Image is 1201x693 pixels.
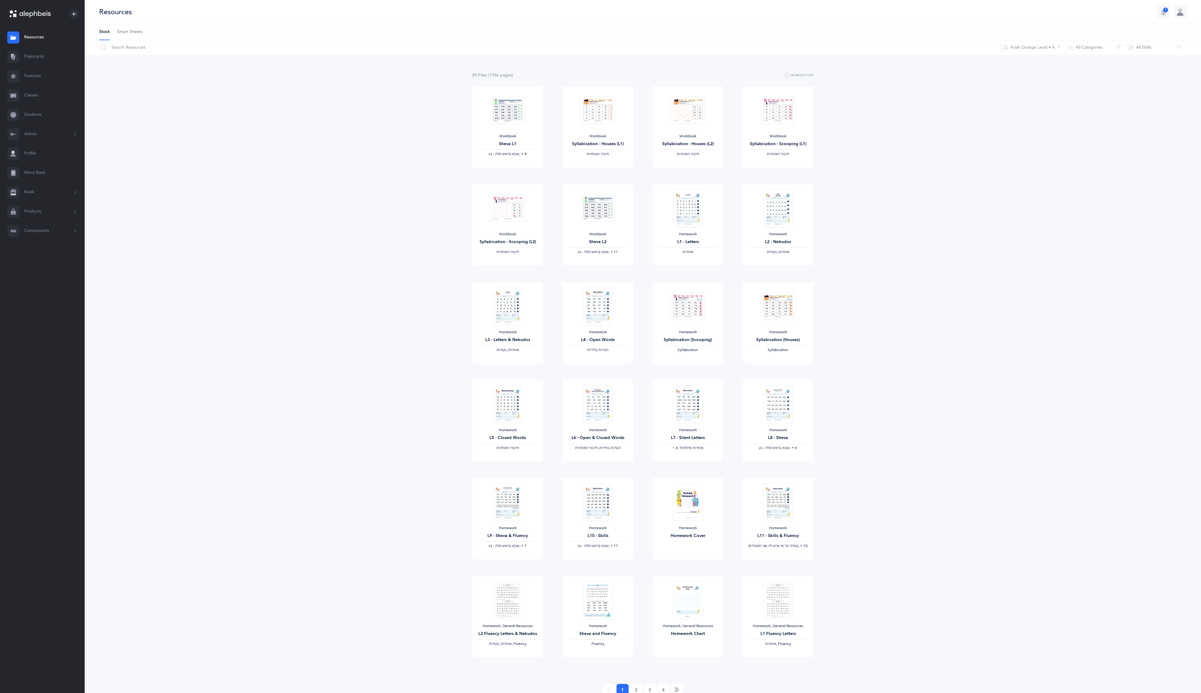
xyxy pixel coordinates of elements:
img: Homework_L8_Sheva_O-A_Orange_EN_thumbnail_1754036634.png [763,385,793,423]
div: Workbook [477,134,538,139]
img: Homework_L2_Nekudos_O_EN_thumbnail_1739258670.png [763,189,793,227]
span: s [510,73,512,78]
button: 7 [1157,6,1170,18]
span: ‫חיבור האותיות‬ [767,152,789,156]
span: (1936 page ) [488,73,513,78]
div: Syllabication - Scooping (L2) [477,239,538,245]
div: L7 - Silent Letters [657,435,718,441]
div: Homework [657,526,718,531]
div: L3 - Letters & Nekudos [477,337,538,343]
img: Homework_L5_ClosedWords_O_EN_thumbnail_1731219185.png [493,385,522,423]
div: Homework [747,428,809,433]
div: L2 - Nekudos [747,239,809,245]
div: L1 - Letters [657,239,718,245]
img: Sheva-Workbook-Orange-A-L1_EN_thumbnail_1757036998.png [490,96,525,124]
button: Remediation [785,72,813,79]
div: , Fluency [477,642,538,646]
div: Sheva L2 [567,239,628,245]
span: ‫אותיות, נקודות‬ [767,250,789,254]
img: Homework_L7_SilentLetters_O_EN_thumbnail_1731219355.png [673,385,703,423]
span: ‫שבא בראש מלה - נע‬ [578,544,609,548]
div: Homework [477,428,538,433]
div: L9 - Sheva & Fluency [477,533,538,539]
span: ‫אותיות אילמות: א, י‬ [673,446,703,450]
img: Homework_L6_OpenClosedWords_O_EN_thumbnail_1731219280.png [583,385,613,423]
img: Homework_L4_OpenWords_O_Orange_EN_thumbnail_1731219094.png [583,287,613,325]
div: Homework [747,330,809,335]
div: Workbook [567,232,628,237]
div: Homework [477,526,538,531]
span: ‫חיבור האותיות‬ [677,152,699,156]
div: Homework [747,232,809,237]
div: Homework, General Resources [477,624,538,629]
div: Homework [747,526,809,531]
div: ‪, + 8‬ [477,152,538,157]
div: ‪, + 10‬ [747,544,809,548]
div: Homework, General Resources [657,624,718,629]
div: Syllabication - Houses (L2) [657,141,718,147]
button: All Skills [1126,40,1186,55]
div: Sheva L1 [477,141,538,147]
img: Homework_L11_Skills%2BFlunecy-O-A-EN_Orange_EN_thumbnail_1741228442.png [763,483,793,521]
img: Homework_L9_Sheva%2BFluency_Tehillim_O_EN_thumbnail_1754039828.png [493,483,522,521]
div: Workbook [567,134,628,139]
img: Syllabication-Workbook-Level-2-Scooping-EN_thumbnail_1724263547.png [490,194,525,222]
div: Homework [657,232,718,237]
span: ‫שבא בראש מלה - נע‬ [489,152,519,156]
div: L11 - Skills & Fluency [747,533,809,539]
img: Syllabication-Workbook-Level-1-EN_Orange_Scooping_thumbnail_1741114890.png [761,96,796,124]
div: Syllabication - Scooping (L1) [747,141,809,147]
img: Syllabication-Workbook-Level-1-EN_Orange_Houses_thumbnail_1741114714.png [581,96,615,124]
img: Homework_L3_LettersNekudos_O_EN_thumbnail_1731218716.png [493,287,522,325]
div: Workbook [657,134,718,139]
div: Homework [657,428,718,433]
span: 85 File [472,73,487,78]
div: ‪, + 7‬ [477,544,538,548]
span: s [485,73,487,78]
div: , Fluency [747,642,809,646]
span: ‫שבא בראש מלה - נע‬ [759,446,790,450]
div: Homework Chart [657,631,718,637]
button: Kriah Orange Level • A [1001,40,1066,55]
div: Syllabication [747,348,809,353]
div: Syllabication (Scooping) [657,337,718,343]
div: ‪, + 17‬ [567,544,628,548]
div: 7 [1163,8,1168,12]
div: Homework [567,526,628,531]
input: Search Resources [99,40,1001,55]
div: Resources [99,7,132,17]
span: ‫שבא בראש מלה - נע‬ [578,250,609,254]
div: Syllabication [657,348,718,353]
div: Homework [567,330,628,335]
span: ‫חיבור האותיות‬ [496,446,519,450]
div: L6 - Open & Closed Words [567,435,628,441]
span: ‫הברות בודדות‬ [587,348,608,352]
img: Homework_L10_Skills_O-A_EN_thumbnail_1741225675.png [583,483,613,521]
div: Sheva and Fluency [567,631,628,637]
span: ‫חיבור האותיות‬ [496,250,519,254]
div: Homework [477,330,538,335]
img: FluencyProgram-SpeedReading-L1_thumbnail_1736302830.png [763,581,793,619]
span: ‫אותיות‬ [682,250,693,254]
div: Homework Cover [657,533,718,539]
img: Syllabication-Workbook-Level-2-Houses-EN_thumbnail_1741114840.png [671,96,705,124]
div: ‪, + 11‬ [567,250,628,255]
button: All Categories [1066,40,1126,55]
span: ‫אותיות, נקודות‬ [496,348,519,352]
span: ‫הברות בודדות, חיבור האותיות‬ [575,446,620,450]
span: Smart Sheets [117,29,142,35]
span: ‫אותיות‬ [765,642,776,646]
div: L4 - Open Words [567,337,628,343]
div: L1 Fluency Letters [747,631,809,637]
img: FluencyProgram-SpeedReading-L2_thumbnail_1736302935.png [493,581,522,619]
span: ‫חיבור האותיות‬ [587,152,609,156]
div: L5 - Closed Words [477,435,538,441]
div: Syllabication (Houses) [747,337,809,343]
div: Syllabication - Houses (L1) [567,141,628,147]
div: Fluency [567,642,628,646]
span: ‫אותיות, נקודות‬ [489,642,512,646]
span: ‫נקודה על ש׳ שיש לה שני תפקידים‬ [748,544,798,548]
div: Workbook [477,232,538,237]
div: Workbook [747,134,809,139]
div: Homework [567,624,628,629]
